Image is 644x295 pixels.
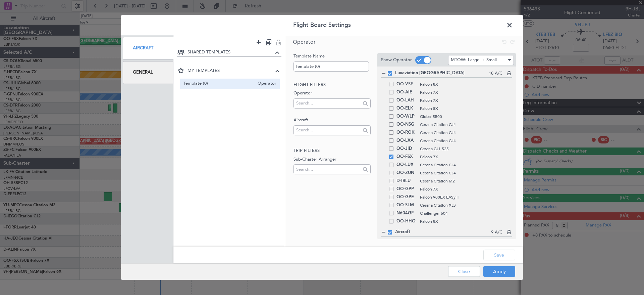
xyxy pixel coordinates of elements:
[396,96,417,104] span: OO-LAH
[396,161,417,169] span: OO-LUX
[293,38,316,46] span: Operator
[420,146,512,152] span: Cessna CJ1 525
[396,88,417,96] span: OO-AIE
[420,114,512,120] span: Global 5500
[395,70,489,77] span: Luxaviation [GEOGRAPHIC_DATA]
[396,137,417,145] span: OO-LXA
[420,138,512,144] span: Cessna Citation CJ4
[396,185,417,193] span: OO-GPP
[420,162,512,168] span: Cessna Citation CJ4
[420,89,512,95] span: Falcon 7X
[123,61,173,84] div: General
[420,106,512,112] span: Falcon 8X
[395,229,491,236] span: Aircraft
[420,170,512,176] span: Cessna Citation CJ4
[448,266,480,277] button: Close
[396,193,417,201] span: OO-GPE
[254,80,276,87] span: Operator
[187,49,274,56] span: SHARED TEMPLATES
[293,156,370,163] label: Sub-Charter Arranger
[187,68,274,74] span: MY TEMPLATES
[293,147,370,154] h2: Trip filters
[396,217,417,225] span: OO-HHO
[396,113,417,121] span: OO-WLP
[420,218,512,224] span: Falcon 8X
[293,117,370,124] label: Aircraft
[420,154,512,160] span: Falcon 7X
[483,266,515,277] button: Apply
[420,210,512,216] span: Challenger 604
[296,98,360,108] input: Search...
[420,97,512,103] span: Falcon 7X
[293,90,370,97] label: Operator
[489,70,502,77] span: 18 A/C
[296,125,360,135] input: Search...
[451,57,497,63] span: MTOW: Large → Small
[381,57,412,64] label: Show Operator
[396,177,417,185] span: D-IBLU
[396,80,417,88] span: OO-VSF
[123,37,173,59] div: Aircraft
[396,129,417,137] span: OO-ROK
[183,80,255,87] span: Template (0)
[420,202,512,208] span: Cessna Citation XLS
[396,104,417,113] span: OO-ELK
[296,164,360,174] input: Search...
[420,130,512,136] span: Cessna Citation CJ4
[420,122,512,128] span: Cessna Citation CJ4
[396,145,417,153] span: OO-JID
[420,178,512,184] span: Cessna Citation M2
[396,209,417,217] span: N604GF
[293,53,370,60] label: Template Name
[396,169,417,177] span: OO-ZUN
[396,121,417,129] span: OO-NSG
[491,229,502,236] span: 9 A/C
[121,15,523,35] header: Flight Board Settings
[396,153,417,161] span: OO-FSX
[420,81,512,87] span: Falcon 8X
[420,194,512,200] span: Falcon 900EX EASy II
[293,81,370,88] h2: Flight filters
[396,201,417,209] span: OO-SLM
[420,186,512,192] span: Falcon 7X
